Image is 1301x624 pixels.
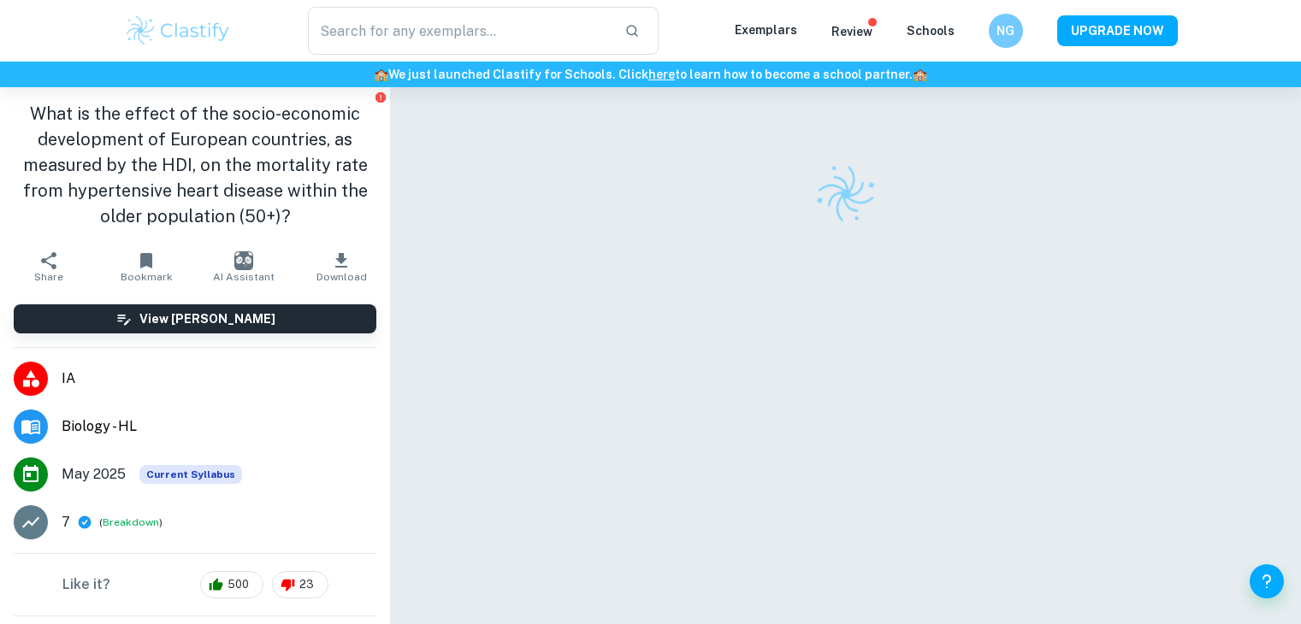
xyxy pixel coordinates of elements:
p: Review [831,22,872,41]
h6: Like it? [62,574,110,595]
img: AI Assistant [234,251,253,270]
span: 23 [290,576,323,593]
div: This exemplar is based on the current syllabus. Feel free to refer to it for inspiration/ideas wh... [139,465,242,484]
button: AI Assistant [195,243,293,291]
span: IA [62,368,376,389]
button: Bookmark [98,243,195,291]
span: Biology - HL [62,416,376,437]
h6: NG [996,21,1015,40]
img: Clastify logo [124,14,233,48]
p: 7 [62,512,70,533]
span: 🏫 [913,68,927,81]
img: Clastify logo [806,155,884,233]
h6: We just launched Clastify for Schools. Click to learn how to become a school partner. [3,65,1298,84]
span: ( ) [99,515,163,531]
button: UPGRADE NOW [1057,15,1178,46]
span: Current Syllabus [139,465,242,484]
a: Schools [907,24,955,38]
p: Exemplars [735,21,797,39]
button: Download [293,243,390,291]
span: May 2025 [62,464,126,485]
button: Help and Feedback [1250,564,1284,598]
button: NG [989,14,1023,48]
span: 🏫 [374,68,388,81]
div: 500 [200,571,263,598]
span: AI Assistant [213,271,275,283]
input: Search for any exemplars... [308,7,612,55]
h6: View [PERSON_NAME] [139,309,275,328]
span: Bookmark [121,271,173,283]
span: Share [34,271,63,283]
button: View [PERSON_NAME] [14,304,376,333]
span: Download [316,271,367,283]
button: Report issue [374,91,387,103]
a: here [648,68,675,81]
span: 500 [218,576,258,593]
h1: What is the effect of the socio-economic development of European countries, as measured by the HD... [14,101,376,229]
button: Breakdown [103,515,159,530]
div: 23 [272,571,328,598]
